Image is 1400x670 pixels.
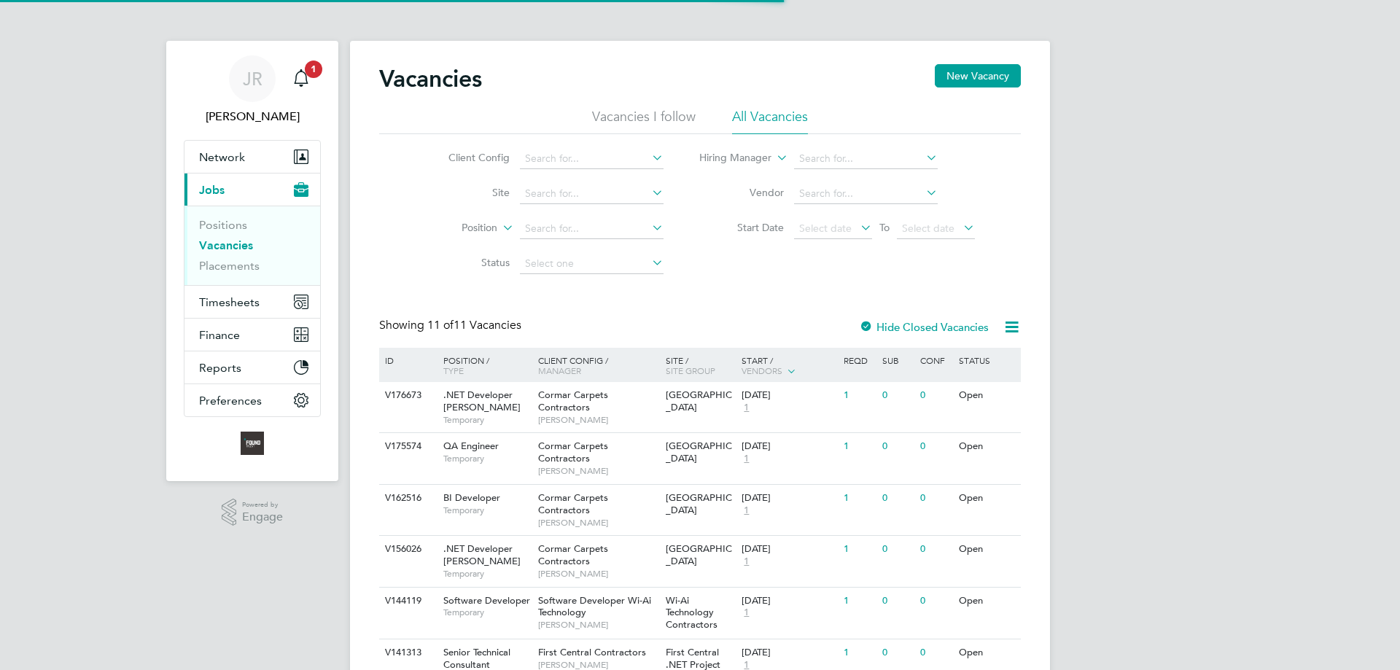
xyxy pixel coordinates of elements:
div: 0 [917,639,954,666]
span: Select date [799,222,852,235]
span: 1 [742,453,751,465]
input: Search for... [794,149,938,169]
button: Preferences [184,384,320,416]
div: V175574 [381,433,432,460]
span: Engage [242,511,283,523]
div: [DATE] [742,440,836,453]
span: Jobs [199,183,225,197]
span: Cormar Carpets Contractors [538,542,608,567]
button: Timesheets [184,286,320,318]
div: [DATE] [742,647,836,659]
span: First Central Contractors [538,646,646,658]
span: .NET Developer [PERSON_NAME] [443,542,521,567]
button: New Vacancy [935,64,1021,87]
span: Select date [902,222,954,235]
span: Cormar Carpets Contractors [538,389,608,413]
span: To [875,218,894,237]
div: Sub [879,348,917,373]
div: 0 [917,433,954,460]
div: 0 [879,433,917,460]
span: Vendors [742,365,782,376]
div: V162516 [381,485,432,512]
div: [DATE] [742,389,836,402]
input: Search for... [520,184,664,204]
span: Temporary [443,568,531,580]
li: Vacancies I follow [592,108,696,134]
span: Timesheets [199,295,260,309]
span: Preferences [199,394,262,408]
span: James Rogers [184,108,321,125]
label: Hiring Manager [688,151,771,165]
div: 1 [840,588,878,615]
li: All Vacancies [732,108,808,134]
span: Temporary [443,453,531,464]
div: 1 [840,485,878,512]
div: V156026 [381,536,432,563]
input: Select one [520,254,664,274]
div: V176673 [381,382,432,409]
div: Client Config / [534,348,662,383]
div: Showing [379,318,524,333]
span: [GEOGRAPHIC_DATA] [666,389,732,413]
div: 0 [879,382,917,409]
div: 0 [879,639,917,666]
label: Hide Closed Vacancies [859,320,989,334]
div: Jobs [184,206,320,285]
span: Site Group [666,365,715,376]
input: Search for... [520,219,664,239]
div: Open [955,485,1019,512]
div: Reqd [840,348,878,373]
span: [PERSON_NAME] [538,517,658,529]
a: Powered byEngage [222,499,284,526]
div: Open [955,536,1019,563]
span: BI Developer [443,491,500,504]
span: Finance [199,328,240,342]
a: Vacancies [199,238,253,252]
div: [DATE] [742,595,836,607]
div: Start / [738,348,840,384]
div: 1 [840,433,878,460]
span: 11 of [427,318,454,332]
input: Search for... [520,149,664,169]
div: ID [381,348,432,373]
span: [GEOGRAPHIC_DATA] [666,491,732,516]
span: Temporary [443,505,531,516]
span: [PERSON_NAME] [538,619,658,631]
div: 0 [917,382,954,409]
span: Software Developer [443,594,530,607]
div: 0 [917,485,954,512]
div: [DATE] [742,492,836,505]
span: [PERSON_NAME] [538,414,658,426]
div: V144119 [381,588,432,615]
span: Reports [199,361,241,375]
a: Placements [199,259,260,273]
div: Site / [662,348,739,383]
div: Position / [432,348,534,383]
div: 1 [840,382,878,409]
div: 0 [879,485,917,512]
span: 11 Vacancies [427,318,521,332]
span: 1 [742,505,751,517]
a: 1 [287,55,316,102]
button: Jobs [184,174,320,206]
span: JR [243,69,262,88]
span: [GEOGRAPHIC_DATA] [666,440,732,464]
span: QA Engineer [443,440,499,452]
label: Vendor [700,186,784,199]
span: Temporary [443,414,531,426]
span: Cormar Carpets Contractors [538,491,608,516]
a: Positions [199,218,247,232]
span: Powered by [242,499,283,511]
span: 1 [742,402,751,414]
div: Open [955,433,1019,460]
label: Position [413,221,497,235]
div: V141313 [381,639,432,666]
span: 1 [742,607,751,619]
span: Type [443,365,464,376]
a: JR[PERSON_NAME] [184,55,321,125]
button: Reports [184,351,320,383]
div: 1 [840,639,878,666]
div: Open [955,639,1019,666]
button: Finance [184,319,320,351]
div: Open [955,382,1019,409]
